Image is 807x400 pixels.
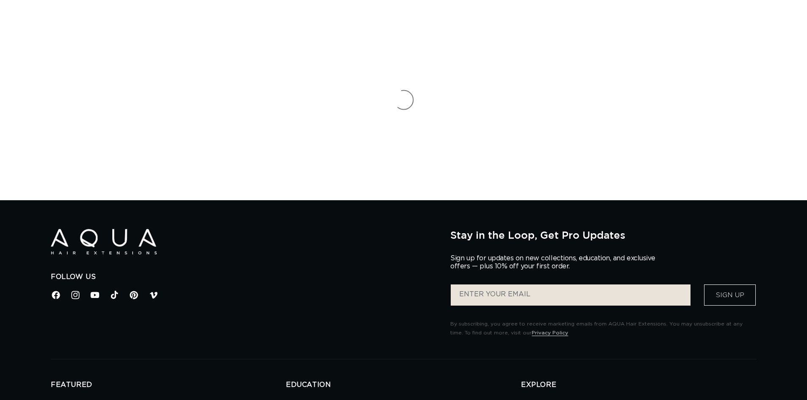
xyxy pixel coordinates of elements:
[286,381,521,389] h2: EDUCATION
[704,284,756,306] button: Sign Up
[521,381,756,389] h2: EXPLORE
[450,254,662,270] p: Sign up for updates on new collections, education, and exclusive offers — plus 10% off your first...
[51,381,286,389] h2: FEATURED
[451,284,691,306] input: ENTER YOUR EMAIL
[51,273,438,281] h2: Follow Us
[51,229,157,255] img: Aqua Hair Extensions
[450,320,756,338] p: By subscribing, you agree to receive marketing emails from AQUA Hair Extensions. You may unsubscr...
[450,229,756,241] h2: Stay in the Loop, Get Pro Updates
[532,330,568,335] a: Privacy Policy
